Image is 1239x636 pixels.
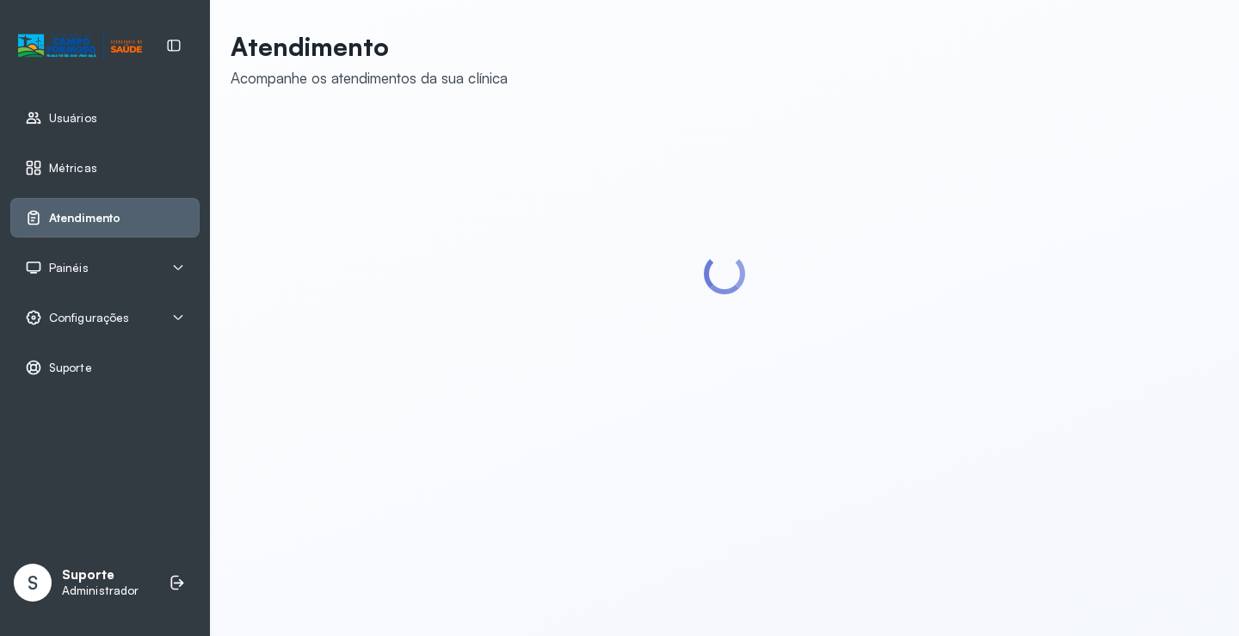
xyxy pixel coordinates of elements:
p: Atendimento [231,31,508,62]
p: Suporte [62,567,139,584]
span: Métricas [49,161,97,176]
img: Logotipo do estabelecimento [18,32,142,60]
div: Acompanhe os atendimentos da sua clínica [231,69,508,87]
span: Atendimento [49,211,120,225]
a: Usuários [25,109,185,127]
span: Usuários [49,111,97,126]
span: Suporte [49,361,92,375]
a: Métricas [25,159,185,176]
span: Painéis [49,261,89,275]
span: Configurações [49,311,129,325]
a: Atendimento [25,209,185,226]
p: Administrador [62,584,139,598]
